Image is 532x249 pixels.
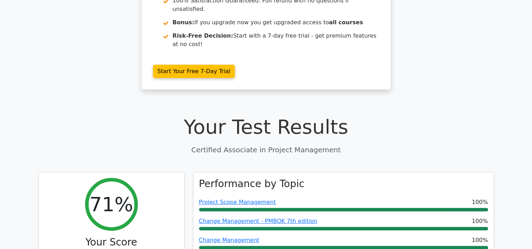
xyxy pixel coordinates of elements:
[199,218,318,224] a: Change Management - PMBOK 7th edition
[199,237,259,243] a: Change Management
[199,199,276,205] a: Project Scope Management
[472,198,488,206] span: 100%
[44,236,179,248] h3: Your Score
[153,65,235,78] a: Start Your Free 7-Day Trial
[89,192,133,216] h2: 71%
[199,178,305,190] h3: Performance by Topic
[472,236,488,244] span: 100%
[38,115,494,139] h1: Your Test Results
[38,145,494,155] p: Certified Associate in Project Management
[472,217,488,225] span: 100%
